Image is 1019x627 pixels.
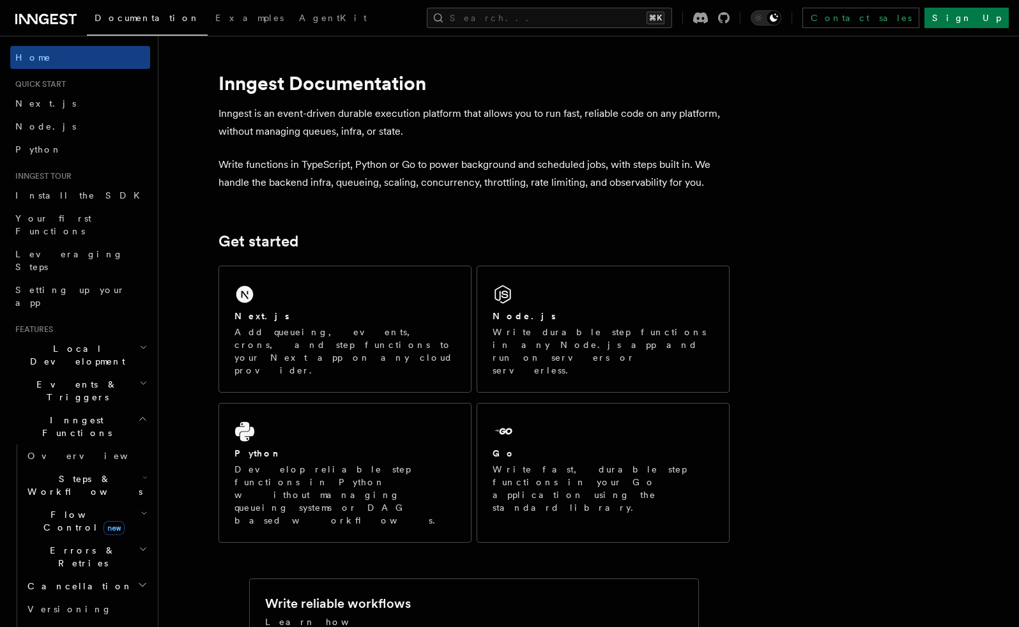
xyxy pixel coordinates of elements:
[22,503,150,539] button: Flow Controlnew
[234,463,456,527] p: Develop reliable step functions in Python without managing queueing systems or DAG based workflows.
[15,285,125,308] span: Setting up your app
[10,342,139,368] span: Local Development
[95,13,200,23] span: Documentation
[27,451,159,461] span: Overview
[15,190,148,200] span: Install the SDK
[22,539,150,575] button: Errors & Retries
[218,105,730,140] p: Inngest is an event-driven durable execution platform that allows you to run fast, reliable code ...
[493,447,516,460] h2: Go
[10,46,150,69] a: Home
[10,207,150,243] a: Your first Functions
[10,243,150,278] a: Leveraging Steps
[103,521,125,535] span: new
[10,171,72,181] span: Inngest tour
[22,580,133,593] span: Cancellation
[10,138,150,161] a: Python
[208,4,291,34] a: Examples
[15,51,51,64] span: Home
[15,249,123,272] span: Leveraging Steps
[234,326,456,377] p: Add queueing, events, crons, and step functions to your Next app on any cloud provider.
[22,472,142,498] span: Steps & Workflows
[234,447,282,460] h2: Python
[427,8,672,28] button: Search...⌘K
[10,79,66,89] span: Quick start
[218,266,471,393] a: Next.jsAdd queueing, events, crons, and step functions to your Next app on any cloud provider.
[477,403,730,543] a: GoWrite fast, durable step functions in your Go application using the standard library.
[218,403,471,543] a: PythonDevelop reliable step functions in Python without managing queueing systems or DAG based wo...
[10,92,150,115] a: Next.js
[10,184,150,207] a: Install the SDK
[234,310,289,322] h2: Next.js
[218,232,298,250] a: Get started
[15,144,62,155] span: Python
[802,8,919,28] a: Contact sales
[265,594,411,612] h2: Write reliable workflows
[27,604,112,614] span: Versioning
[10,409,150,444] button: Inngest Functions
[22,467,150,503] button: Steps & Workflows
[493,326,714,377] p: Write durable step functions in any Node.js app and run on servers or serverless.
[10,278,150,314] a: Setting up your app
[22,544,139,570] span: Errors & Retries
[22,575,150,598] button: Cancellation
[15,121,76,132] span: Node.js
[477,266,730,393] a: Node.jsWrite durable step functions in any Node.js app and run on servers or serverless.
[10,115,150,138] a: Node.js
[15,98,76,109] span: Next.js
[22,508,141,534] span: Flow Control
[10,414,138,439] span: Inngest Functions
[215,13,284,23] span: Examples
[22,444,150,467] a: Overview
[218,72,730,94] h1: Inngest Documentation
[493,463,714,514] p: Write fast, durable step functions in your Go application using the standard library.
[299,13,367,23] span: AgentKit
[218,156,730,192] p: Write functions in TypeScript, Python or Go to power background and scheduled jobs, with steps bu...
[10,373,150,409] button: Events & Triggers
[15,213,91,236] span: Your first Functions
[10,324,53,335] span: Features
[647,11,664,24] kbd: ⌘K
[751,10,781,26] button: Toggle dark mode
[10,337,150,373] button: Local Development
[22,598,150,621] a: Versioning
[924,8,1009,28] a: Sign Up
[291,4,374,34] a: AgentKit
[87,4,208,36] a: Documentation
[493,310,556,322] h2: Node.js
[10,378,139,404] span: Events & Triggers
